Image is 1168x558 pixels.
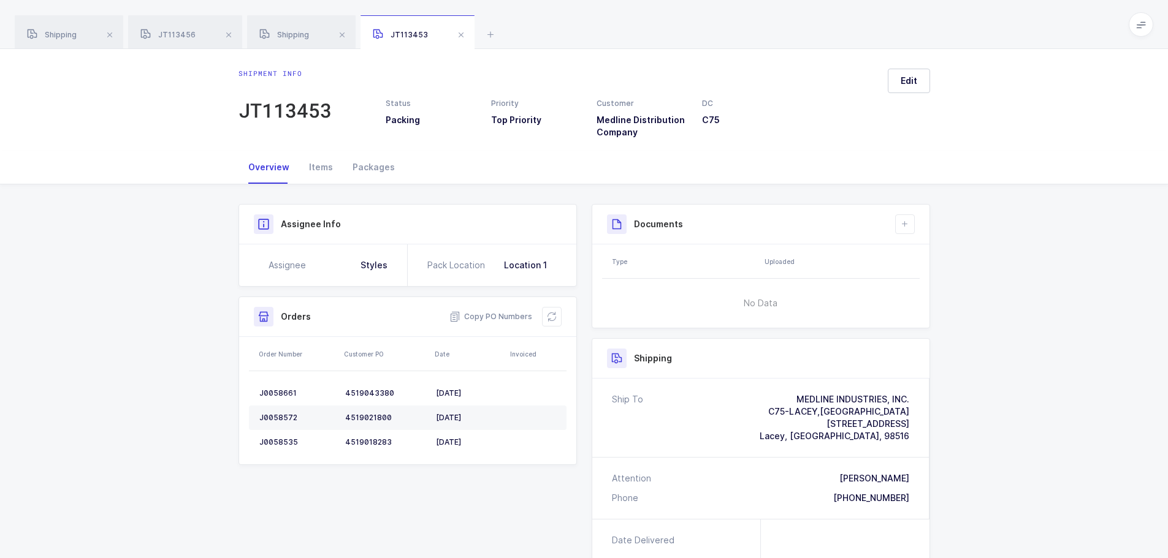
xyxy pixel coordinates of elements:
div: [PHONE_NUMBER] [833,492,909,504]
div: Pack Location [427,259,485,271]
h3: Orders [281,311,311,323]
div: Phone [612,492,638,504]
div: Status [386,98,476,109]
div: Customer [597,98,687,109]
h3: Packing [386,114,476,126]
div: Type [612,257,757,266]
div: [DATE] [436,388,502,398]
h3: C75 [702,114,793,126]
div: Invoiced [510,349,563,359]
h3: Documents [634,218,683,230]
div: Date [435,349,503,359]
div: Ship To [612,393,643,442]
div: Order Number [259,349,337,359]
div: DC [702,98,793,109]
div: Packages [343,151,405,184]
div: MEDLINE INDUSTRIES, INC. [760,393,909,405]
div: 4519018283 [345,437,426,447]
div: [DATE] [436,437,502,447]
button: Copy PO Numbers [449,311,532,323]
span: Lacey, [GEOGRAPHIC_DATA], 98516 [760,431,909,441]
span: Edit [901,75,917,87]
div: Shipment info [239,69,332,78]
h3: Shipping [634,352,672,364]
div: Location 1 [504,259,547,271]
div: Priority [491,98,582,109]
div: Customer PO [344,349,427,359]
span: No Data [681,285,840,322]
div: Attention [612,472,651,484]
div: Assignee [269,259,306,271]
div: Overview [239,151,299,184]
button: Edit [888,69,930,93]
span: JT113456 [140,30,196,39]
div: C75-LACEY,[GEOGRAPHIC_DATA] [760,405,909,418]
div: J0058661 [259,388,335,398]
h3: Medline Distribution Company [597,114,687,138]
div: Items [299,151,343,184]
span: JT113453 [373,30,428,39]
div: J0058535 [259,437,335,447]
div: Uploaded [765,257,916,266]
h3: Top Priority [491,114,582,126]
div: [PERSON_NAME] [839,472,909,484]
div: Styles [361,259,387,271]
h3: Assignee Info [281,218,341,230]
div: 4519043380 [345,388,426,398]
div: Date Delivered [612,534,679,546]
div: 4519021800 [345,413,426,423]
div: [DATE] [436,413,502,423]
div: [STREET_ADDRESS] [760,418,909,430]
span: Shipping [259,30,309,39]
div: J0058572 [259,413,335,423]
span: Shipping [27,30,77,39]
